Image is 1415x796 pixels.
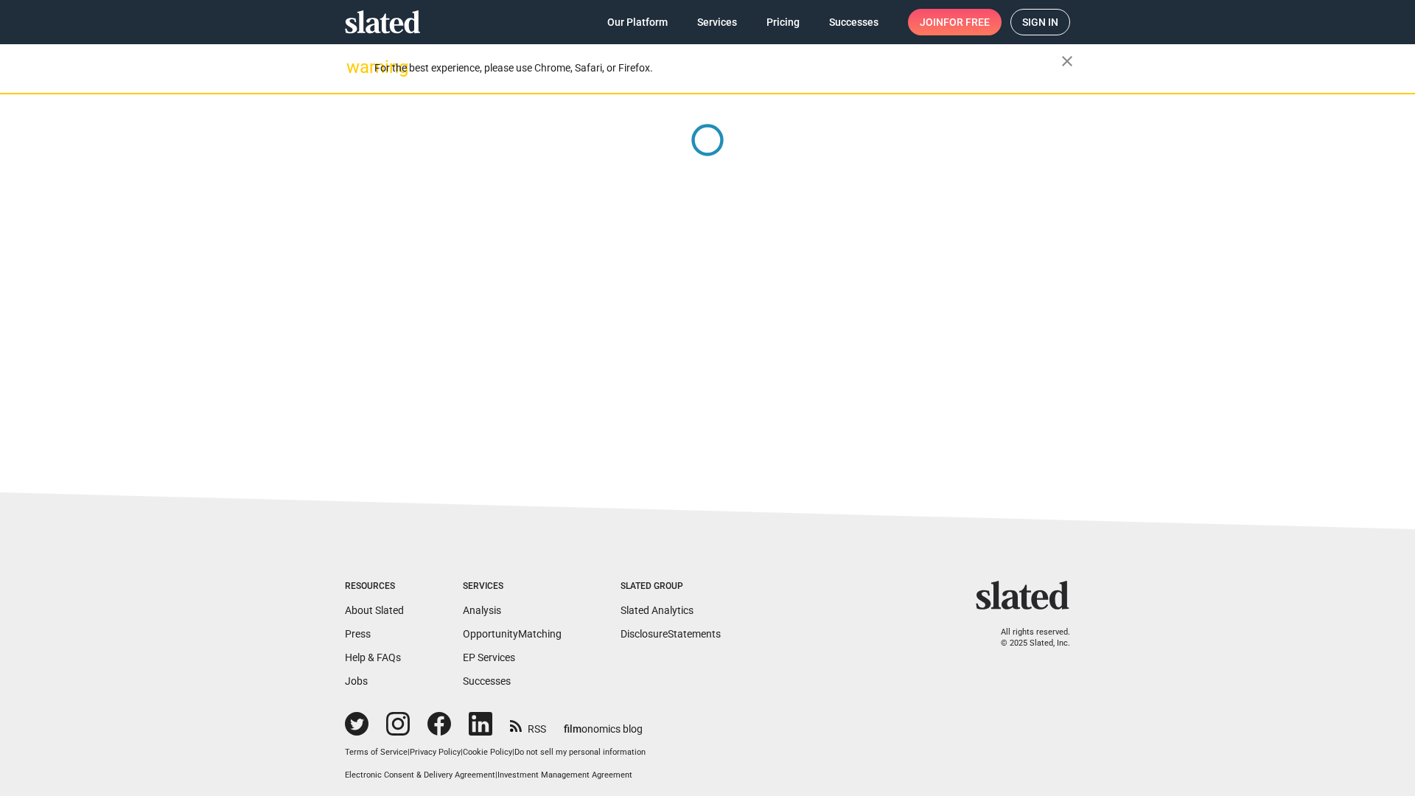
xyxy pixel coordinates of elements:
[697,9,737,35] span: Services
[345,770,495,780] a: Electronic Consent & Delivery Agreement
[346,58,364,76] mat-icon: warning
[463,604,501,616] a: Analysis
[621,628,721,640] a: DisclosureStatements
[463,628,562,640] a: OpportunityMatching
[607,9,668,35] span: Our Platform
[345,652,401,663] a: Help & FAQs
[410,747,461,757] a: Privacy Policy
[461,747,463,757] span: |
[943,9,990,35] span: for free
[1058,52,1076,70] mat-icon: close
[345,604,404,616] a: About Slated
[512,747,514,757] span: |
[621,604,693,616] a: Slated Analytics
[829,9,878,35] span: Successes
[408,747,410,757] span: |
[985,627,1070,649] p: All rights reserved. © 2025 Slated, Inc.
[595,9,679,35] a: Our Platform
[374,58,1061,78] div: For the best experience, please use Chrome, Safari, or Firefox.
[908,9,1002,35] a: Joinfor free
[621,581,721,593] div: Slated Group
[495,770,497,780] span: |
[510,713,546,736] a: RSS
[345,581,404,593] div: Resources
[463,652,515,663] a: EP Services
[497,770,632,780] a: Investment Management Agreement
[345,747,408,757] a: Terms of Service
[817,9,890,35] a: Successes
[345,628,371,640] a: Press
[1010,9,1070,35] a: Sign in
[463,581,562,593] div: Services
[1022,10,1058,35] span: Sign in
[920,9,990,35] span: Join
[345,675,368,687] a: Jobs
[463,675,511,687] a: Successes
[514,747,646,758] button: Do not sell my personal information
[766,9,800,35] span: Pricing
[755,9,811,35] a: Pricing
[463,747,512,757] a: Cookie Policy
[564,723,581,735] span: film
[685,9,749,35] a: Services
[564,711,643,736] a: filmonomics blog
